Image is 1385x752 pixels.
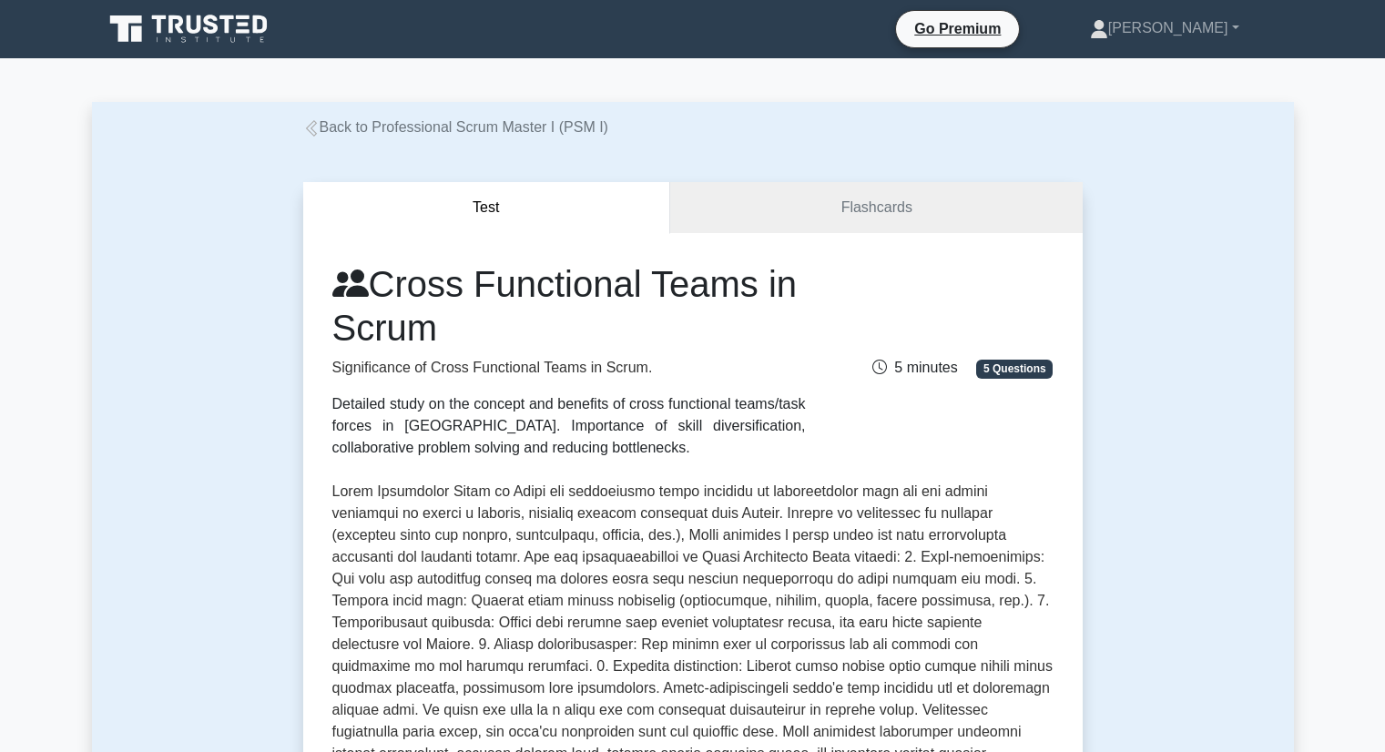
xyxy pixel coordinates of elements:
[872,360,957,375] span: 5 minutes
[332,393,806,459] div: Detailed study on the concept and benefits of cross functional teams/task forces in [GEOGRAPHIC_D...
[332,262,806,350] h1: Cross Functional Teams in Scrum
[903,17,1012,40] a: Go Premium
[976,360,1053,378] span: 5 Questions
[303,119,608,135] a: Back to Professional Scrum Master I (PSM I)
[670,182,1082,234] a: Flashcards
[303,182,671,234] button: Test
[1046,10,1283,46] a: [PERSON_NAME]
[332,357,806,379] p: Significance of Cross Functional Teams in Scrum.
